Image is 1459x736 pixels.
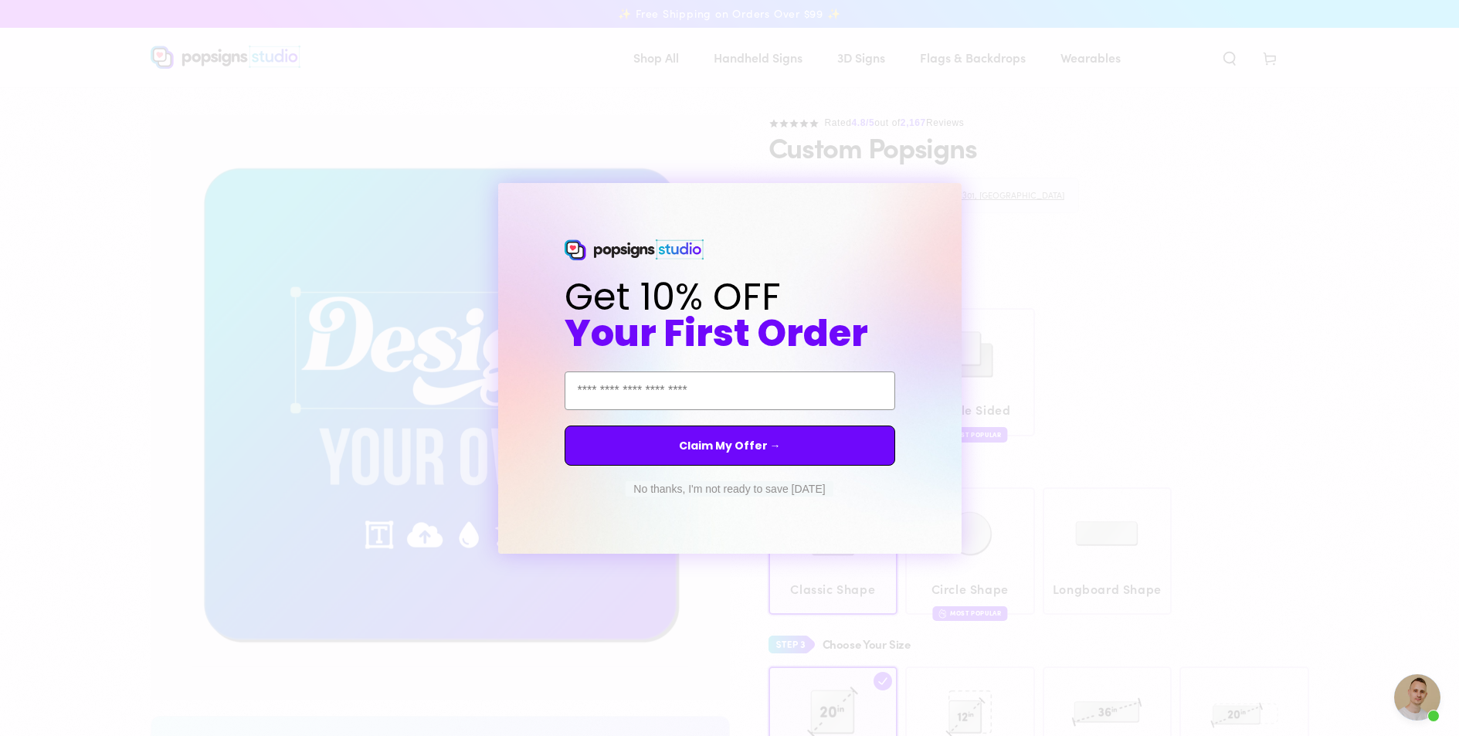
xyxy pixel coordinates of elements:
[565,271,781,323] span: Get 10% OFF
[626,481,833,497] button: No thanks, I'm not ready to save [DATE]
[565,426,895,466] button: Claim My Offer →
[565,307,868,359] span: Your First Order
[1394,674,1440,721] a: Open chat
[565,239,704,261] img: Popsigns Studio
